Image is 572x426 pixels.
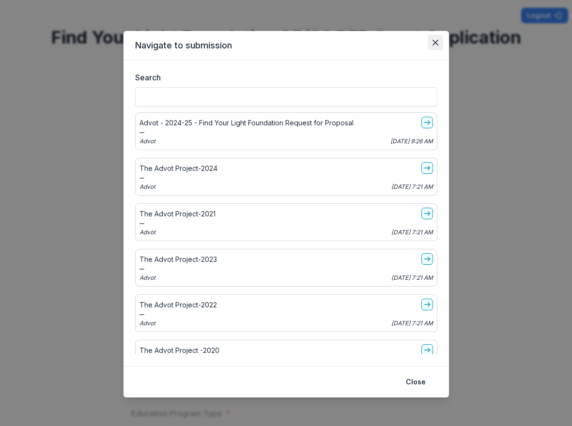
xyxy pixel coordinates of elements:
button: Close [428,35,443,50]
p: Advot [139,319,155,328]
a: go-to [421,208,433,219]
p: [DATE] 7:21 AM [391,228,433,237]
a: go-to [421,344,433,356]
p: The Advot Project-2022 [139,300,217,310]
p: Advot [139,183,155,191]
p: The Advot Project-2023 [139,254,217,264]
header: Navigate to submission [124,31,449,60]
p: The Advot Project -2020 [139,345,219,355]
label: Search [135,72,432,83]
p: Advot - 2024-25 - Find Your Light Foundation Request for Proposal [139,118,354,128]
p: [DATE] 7:21 AM [391,183,433,191]
p: [DATE] 9:26 AM [390,137,433,146]
p: Advot [139,274,155,282]
p: Advot [139,137,155,146]
p: The Advot Project-2024 [139,163,217,173]
button: Close [400,374,432,390]
a: go-to [421,299,433,310]
a: go-to [421,162,433,174]
p: Advot [139,228,155,237]
p: [DATE] 7:21 AM [391,319,433,328]
p: The Advot Project-2021 [139,209,216,219]
p: [DATE] 7:21 AM [391,274,433,282]
a: go-to [421,117,433,128]
a: go-to [421,253,433,265]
